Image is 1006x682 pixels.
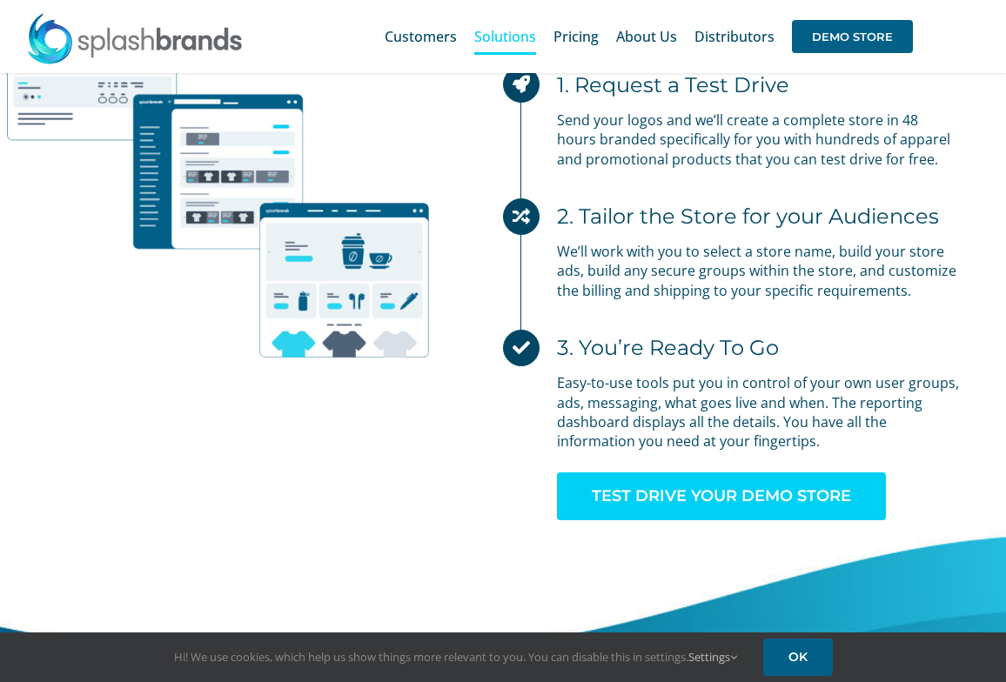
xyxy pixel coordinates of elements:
p: Easy-to-use tools put you in control of your own user groups, ads, messaging, what goes live and ... [557,373,959,451]
h4: 1. Request a Test Drive [557,72,789,97]
nav: Main Menu Sticky [385,9,913,64]
span: About Us [616,30,677,43]
p: We’ll work with you to select a store name, build your store ads, build any secure groups within ... [557,242,959,300]
span: Hi! We use cookies, which help us show things more relevant to you. You can disable this in setti... [174,649,737,665]
a: Pricing [553,9,599,64]
a: TEST DRIVE YOUR DEMO STORE [557,472,886,520]
a: DEMO STORE [792,9,913,64]
h4: 2. Tailor the Store for your Audiences [557,204,939,229]
span: TEST DRIVE YOUR DEMO STORE [592,487,851,505]
a: Settings [688,649,737,665]
span: Customers [385,30,457,43]
a: OK [763,639,833,676]
a: Distributors [694,9,775,64]
a: Customers [385,9,457,64]
p: Send your logos and we’ll create a complete store in 48 hours branded specifically for you with h... [557,110,959,169]
span: Pricing [553,30,599,43]
span: Solutions [474,30,536,43]
h4: 3. You’re Ready To Go [557,335,779,360]
img: SplashBrands.com Logo [26,12,244,64]
span: Distributors [694,30,775,43]
span: DEMO STORE [792,20,913,53]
